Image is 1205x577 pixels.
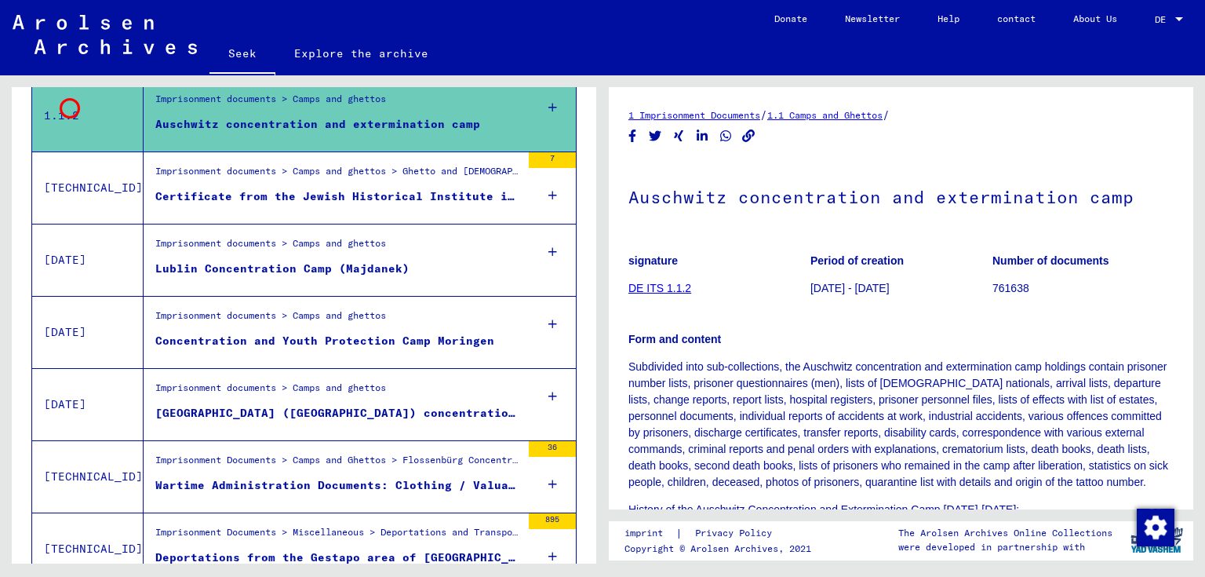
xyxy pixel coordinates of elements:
[628,333,721,345] font: Form and content
[628,254,678,267] font: signature
[628,186,1134,208] font: Auschwitz concentration and extermination camp
[155,526,611,538] font: Imprisonment Documents > Miscellaneous > Deportations and Transports > Deportations
[155,550,544,564] font: Deportations from the Gestapo area of ​​[GEOGRAPHIC_DATA]
[774,13,807,24] font: Donate
[155,165,1072,177] font: Imprisonment documents > Camps and ghettos > Ghetto and [DEMOGRAPHIC_DATA]/youth detention camp [...
[155,237,386,249] font: Imprisonment documents > Camps and ghettos
[694,126,711,146] button: Share on LinkedIn
[155,382,386,393] font: Imprisonment documents > Camps and ghettos
[628,282,691,294] a: DE ITS 1.1.2
[155,93,386,104] font: Imprisonment documents > Camps and ghettos
[810,282,890,294] font: [DATE] - [DATE]
[228,46,257,60] font: Seek
[1073,13,1117,24] font: About Us
[997,13,1036,24] font: contact
[548,442,557,452] font: 36
[155,309,386,321] font: Imprisonment documents > Camps and ghettos
[628,360,1168,488] font: Subdivided into sub-collections, the Auschwitz concentration and extermination camp holdings cont...
[624,126,641,146] button: Share on Facebook
[209,35,275,75] a: Seek
[741,126,757,146] button: Copy link
[628,109,760,121] a: 1 Imprisonment Documents
[628,503,1019,516] font: History of the Auschwitz Concentration and Extermination Camp [DATE]-[DATE]:
[937,13,959,24] font: Help
[624,525,675,542] a: imprint
[1127,520,1186,560] img: yv_logo.png
[624,527,663,539] font: imprint
[13,15,197,54] img: Arolsen_neg.svg
[44,397,86,411] font: [DATE]
[155,334,494,348] font: Concentration and Youth Protection Camp Moringen
[155,478,819,492] font: Wartime Administration Documents: Clothing / Valuables / Insurance of Prisoners, [DATE]-[DATE]
[545,514,559,524] font: 895
[671,126,687,146] button: Share on Xing
[898,541,1085,553] font: were developed in partnership with
[294,46,428,60] font: Explore the archive
[155,406,551,420] font: [GEOGRAPHIC_DATA] ([GEOGRAPHIC_DATA]) concentration camp
[155,117,480,131] font: Auschwitz concentration and extermination camp
[695,527,772,539] font: Privacy Policy
[155,261,410,276] font: Lublin Concentration Camp (Majdanek)
[1137,509,1174,546] img: Change consent
[44,469,143,484] font: [TECHNICAL_ID]
[760,108,767,122] font: /
[1155,13,1166,25] font: DE
[718,126,734,146] button: Share on WhatsApp
[275,35,447,72] a: Explore the archive
[992,282,1029,294] font: 761638
[767,109,883,121] a: 1.1 Camps and Ghettos
[992,254,1109,267] font: Number of documents
[44,325,86,339] font: [DATE]
[44,542,143,556] font: [TECHNICAL_ID]
[624,542,811,554] font: Copyright © Arolsen Archives, 2021
[883,108,890,122] font: /
[44,253,86,267] font: [DATE]
[675,526,683,540] font: |
[845,13,900,24] font: Newsletter
[683,525,791,542] a: Privacy Policy
[898,527,1112,539] font: The Arolsen Archives Online Collections
[647,126,664,146] button: Share on Twitter
[810,254,904,267] font: Period of creation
